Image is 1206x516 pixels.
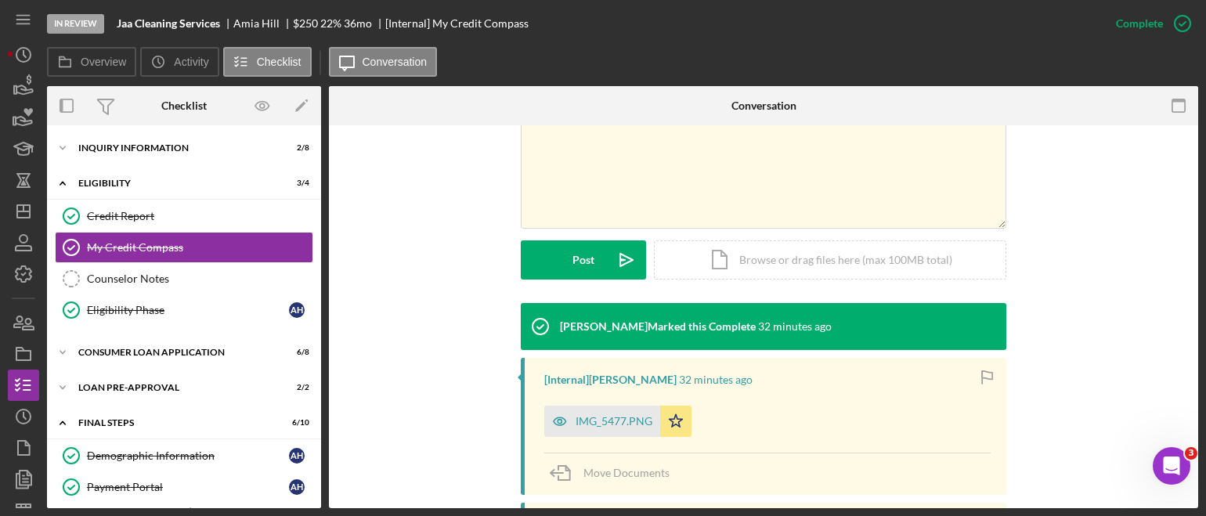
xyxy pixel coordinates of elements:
button: IMG_5477.PNG [544,406,691,437]
button: Complete [1100,8,1198,39]
div: 6 / 10 [281,418,309,428]
div: Inquiry Information [78,143,270,153]
b: Jaa Cleaning Services [117,17,220,30]
div: Demographic Information [87,449,289,462]
div: In Review [47,14,104,34]
div: IMG_5477.PNG [576,415,652,428]
div: Checklist [161,99,207,112]
div: Amia Hill [233,17,293,30]
div: A H [289,302,305,318]
div: Eligibility Phase [87,304,289,316]
button: Move Documents [544,453,685,493]
a: Demographic InformationAH [55,440,313,471]
label: Conversation [363,56,428,68]
div: [Internal] My Credit Compass [385,17,529,30]
div: FINAL STEPS [78,418,270,428]
span: 3 [1185,447,1197,460]
div: Credit Report [87,210,312,222]
div: [PERSON_NAME] Marked this Complete [560,320,756,333]
a: Counselor Notes [55,263,313,294]
div: A H [289,479,305,495]
label: Overview [81,56,126,68]
div: $250 [293,17,318,30]
span: Move Documents [583,466,670,479]
a: Eligibility PhaseAH [55,294,313,326]
div: Loan Pre-Approval [78,383,270,392]
a: Credit Report [55,200,313,232]
iframe: Intercom live chat [1153,447,1190,485]
time: 2025-10-01 14:46 [758,320,832,333]
div: Post [572,240,594,280]
div: [Internal] [PERSON_NAME] [544,373,677,386]
div: Consumer Loan Application [78,348,270,357]
div: 2 / 8 [281,143,309,153]
div: 36 mo [344,17,372,30]
label: Checklist [257,56,301,68]
div: 3 / 4 [281,179,309,188]
div: Counselor Notes [87,272,312,285]
button: Conversation [329,47,438,77]
div: Payment Portal [87,481,289,493]
a: My Credit Compass [55,232,313,263]
div: Eligibility [78,179,270,188]
div: Complete [1116,8,1163,39]
div: 22 % [320,17,341,30]
button: Checklist [223,47,312,77]
div: 2 / 2 [281,383,309,392]
label: Activity [174,56,208,68]
a: Payment PortalAH [55,471,313,503]
div: My Credit Compass [87,241,312,254]
time: 2025-10-01 14:46 [679,373,753,386]
button: Post [521,240,646,280]
div: 6 / 8 [281,348,309,357]
div: Conversation [731,99,796,112]
button: Overview [47,47,136,77]
div: A H [289,448,305,464]
button: Activity [140,47,218,77]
